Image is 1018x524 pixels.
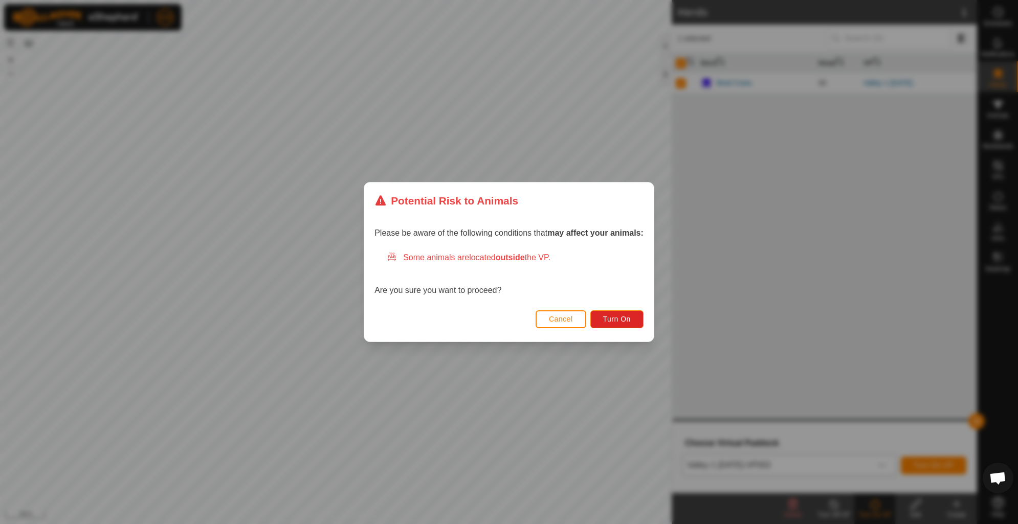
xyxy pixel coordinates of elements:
[603,315,631,323] span: Turn On
[374,229,644,237] span: Please be aware of the following conditions that
[590,310,644,328] button: Turn On
[496,253,525,262] strong: outside
[549,315,573,323] span: Cancel
[387,252,644,264] div: Some animals are
[374,252,644,297] div: Are you sure you want to proceed?
[547,229,644,237] strong: may affect your animals:
[536,310,586,328] button: Cancel
[374,193,518,209] div: Potential Risk to Animals
[983,463,1013,493] div: Open chat
[469,253,550,262] span: located the VP.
